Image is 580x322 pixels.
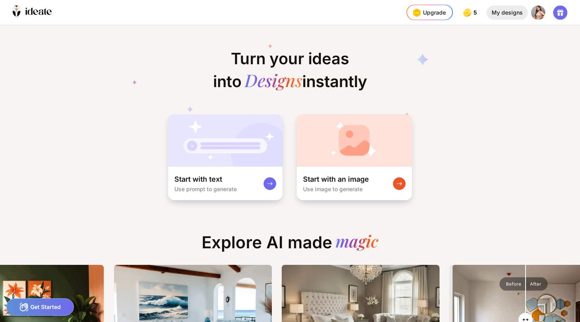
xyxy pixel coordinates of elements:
div: My designs [486,6,528,20]
div: magic [335,233,378,252]
div: Explore AI made [195,233,385,259]
div: Get Started [6,298,74,316]
img: ACg8ocJfeIk7NnZ6KZCgSLL0_q0jnD6yf7p2dSXWjWsl77bpbfYYgS8s=s96-c [531,6,545,20]
div: Start with text [174,175,222,184]
div: Start with an image [303,175,369,184]
img: startWithImageCardBg.jpg [297,114,412,167]
div: Use image to generate [303,186,363,192]
img: upgrade-nav-btn-icon.gif [410,6,423,19]
div: Upgrade [410,6,446,19]
div: Use prompt to generate [174,186,237,192]
span: 5 [473,9,479,16]
img: startWithTextCardBg.jpg [168,114,283,167]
